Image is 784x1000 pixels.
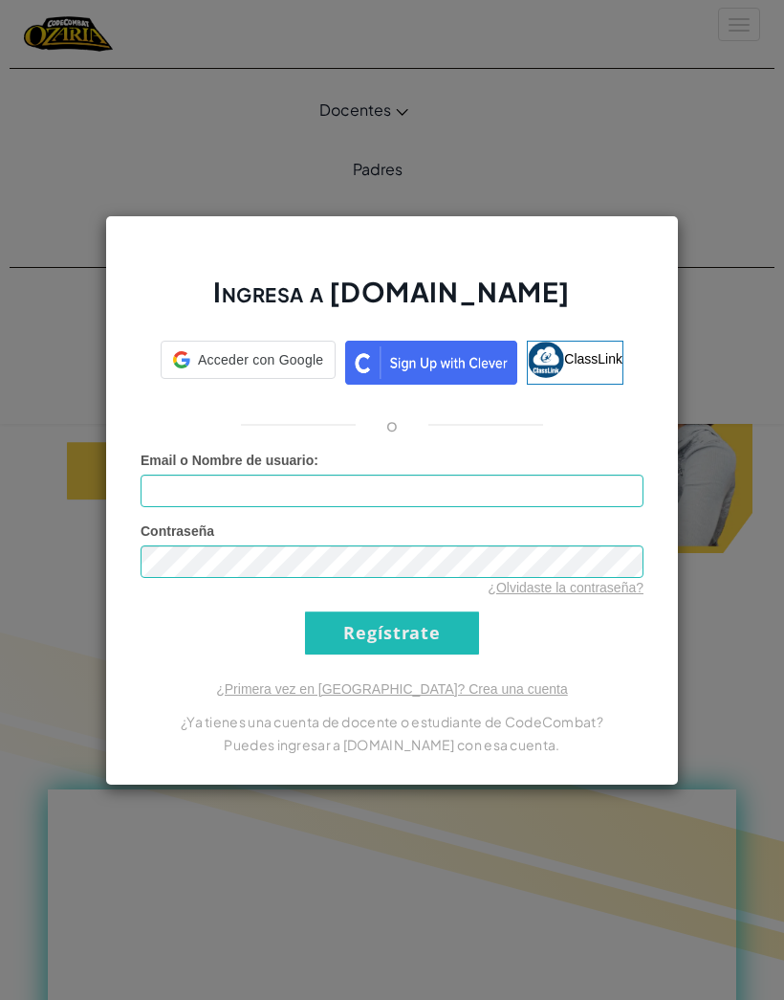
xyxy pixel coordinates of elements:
h2: Ingresa a [DOMAIN_NAME] [141,274,643,329]
a: ¿Olvidaste la contraseña? [488,580,643,595]
span: Email o Nombre de usuario [141,453,314,468]
img: clever_sso_button@2x.png [345,341,517,385]
a: Acceder con Google [161,341,336,385]
p: Puedes ingresar a [DOMAIN_NAME] con esa cuenta. [141,733,643,756]
span: Contraseña [141,523,214,539]
div: Acceder con Google [161,341,336,379]
input: Regístrate [305,611,479,655]
label: : [141,451,318,470]
p: o [386,413,398,436]
img: classlink-logo-small.png [528,342,564,378]
p: ¿Ya tienes una cuenta de docente o estudiante de CodeCombat? [141,710,643,733]
span: ClassLink [564,350,622,366]
span: Acceder con Google [198,350,323,369]
a: ¿Primera vez en [GEOGRAPHIC_DATA]? Crea una cuenta [216,681,568,697]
